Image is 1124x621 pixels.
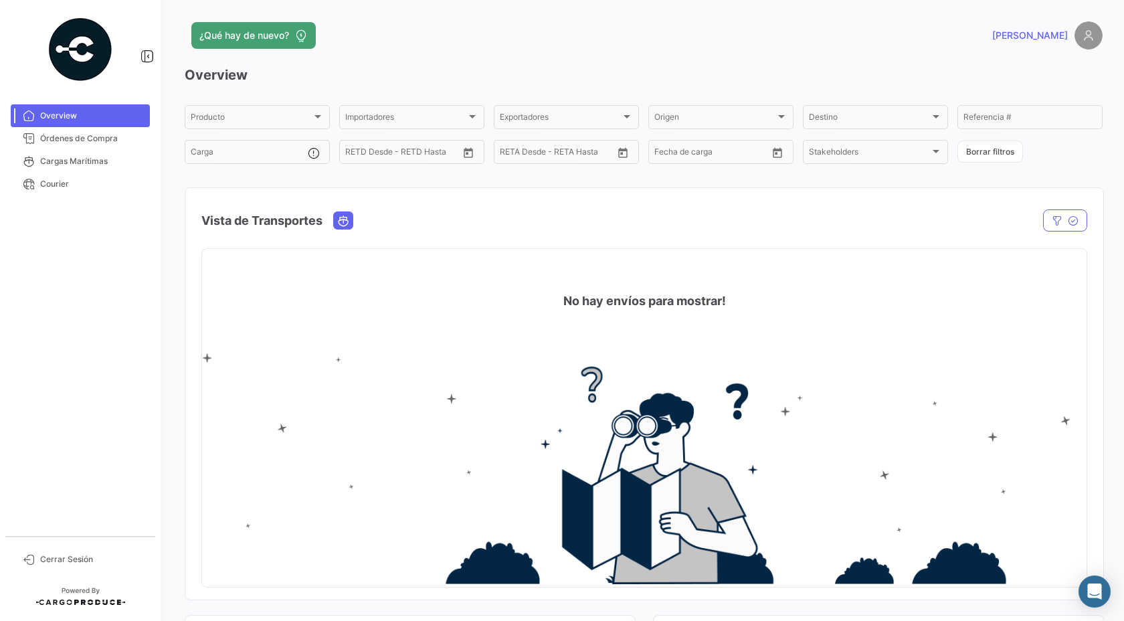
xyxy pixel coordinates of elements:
button: Open calendar [613,143,633,163]
span: Producto [191,114,312,124]
span: Stakeholders [809,149,930,159]
span: Exportadores [500,114,621,124]
span: Origen [654,114,775,124]
input: Hasta [688,149,742,159]
a: Courier [11,173,150,195]
img: powered-by.png [47,16,114,83]
span: Órdenes de Compra [40,132,145,145]
h4: Vista de Transportes [201,211,322,230]
input: Hasta [379,149,433,159]
div: Abrir Intercom Messenger [1079,575,1111,608]
h4: No hay envíos para mostrar! [563,292,726,310]
input: Desde [654,149,678,159]
span: ¿Qué hay de nuevo? [199,29,289,42]
span: Courier [40,178,145,190]
button: Open calendar [458,143,478,163]
span: Importadores [345,114,466,124]
span: Overview [40,110,145,122]
button: Ocean [334,212,353,229]
button: Open calendar [767,143,787,163]
input: Desde [500,149,524,159]
button: Borrar filtros [957,141,1023,163]
span: Destino [809,114,930,124]
a: Cargas Marítimas [11,150,150,173]
h3: Overview [185,66,1103,84]
img: no-info.png [202,353,1087,585]
input: Hasta [533,149,587,159]
input: Desde [345,149,369,159]
span: Cargas Marítimas [40,155,145,167]
button: ¿Qué hay de nuevo? [191,22,316,49]
span: Cerrar Sesión [40,553,145,565]
span: [PERSON_NAME] [992,29,1068,42]
a: Órdenes de Compra [11,127,150,150]
img: placeholder-user.png [1074,21,1103,50]
a: Overview [11,104,150,127]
